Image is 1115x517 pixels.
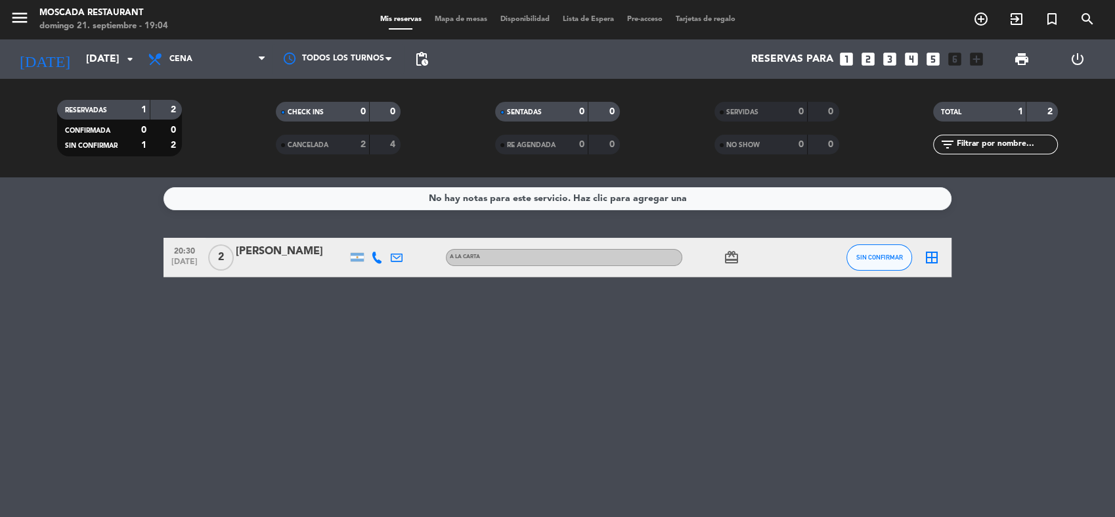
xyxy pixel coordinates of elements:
[798,140,804,149] strong: 0
[726,109,758,116] span: SERVIDAS
[141,125,146,135] strong: 0
[941,109,961,116] span: TOTAL
[39,20,168,33] div: domingo 21. septiembre - 19:04
[429,191,687,206] div: No hay notas para este servicio. Haz clic para agregar una
[726,142,760,148] span: NO SHOW
[507,142,556,148] span: RE AGENDADA
[141,141,146,150] strong: 1
[507,109,542,116] span: SENTADAS
[65,127,110,134] span: CONFIRMADA
[860,51,877,68] i: looks_two
[1047,107,1055,116] strong: 2
[579,107,584,116] strong: 0
[414,51,429,67] span: pending_actions
[494,16,556,23] span: Disponibilidad
[828,140,836,149] strong: 0
[609,140,617,149] strong: 0
[669,16,742,23] span: Tarjetas de regalo
[1009,11,1024,27] i: exit_to_app
[168,258,201,273] span: [DATE]
[955,137,1057,152] input: Filtrar por nombre...
[288,109,324,116] span: CHECK INS
[390,107,398,116] strong: 0
[122,51,138,67] i: arrow_drop_down
[621,16,669,23] span: Pre-acceso
[361,107,366,116] strong: 0
[374,16,428,23] span: Mis reservas
[724,250,739,265] i: card_giftcard
[288,142,328,148] span: CANCELADA
[924,250,940,265] i: border_all
[925,51,942,68] i: looks_5
[10,8,30,28] i: menu
[168,242,201,258] span: 20:30
[856,254,903,261] span: SIN CONFIRMAR
[10,8,30,32] button: menu
[169,55,192,64] span: Cena
[171,105,179,114] strong: 2
[903,51,920,68] i: looks_4
[1044,11,1060,27] i: turned_in_not
[39,7,168,20] div: Moscada Restaurant
[751,53,833,66] span: Reservas para
[798,107,804,116] strong: 0
[171,141,179,150] strong: 2
[1080,11,1095,27] i: search
[1070,51,1085,67] i: power_settings_new
[828,107,836,116] strong: 0
[973,11,989,27] i: add_circle_outline
[65,107,107,114] span: RESERVADAS
[208,244,234,271] span: 2
[361,140,366,149] strong: 2
[171,125,179,135] strong: 0
[10,45,79,74] i: [DATE]
[609,107,617,116] strong: 0
[1014,51,1030,67] span: print
[881,51,898,68] i: looks_3
[390,140,398,149] strong: 4
[141,105,146,114] strong: 1
[579,140,584,149] strong: 0
[846,244,912,271] button: SIN CONFIRMAR
[236,243,347,260] div: [PERSON_NAME]
[450,254,480,259] span: A LA CARTA
[968,51,985,68] i: add_box
[556,16,621,23] span: Lista de Espera
[838,51,855,68] i: looks_one
[940,137,955,152] i: filter_list
[946,51,963,68] i: looks_6
[1017,107,1022,116] strong: 1
[428,16,494,23] span: Mapa de mesas
[1050,39,1106,79] div: LOG OUT
[65,143,118,149] span: SIN CONFIRMAR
